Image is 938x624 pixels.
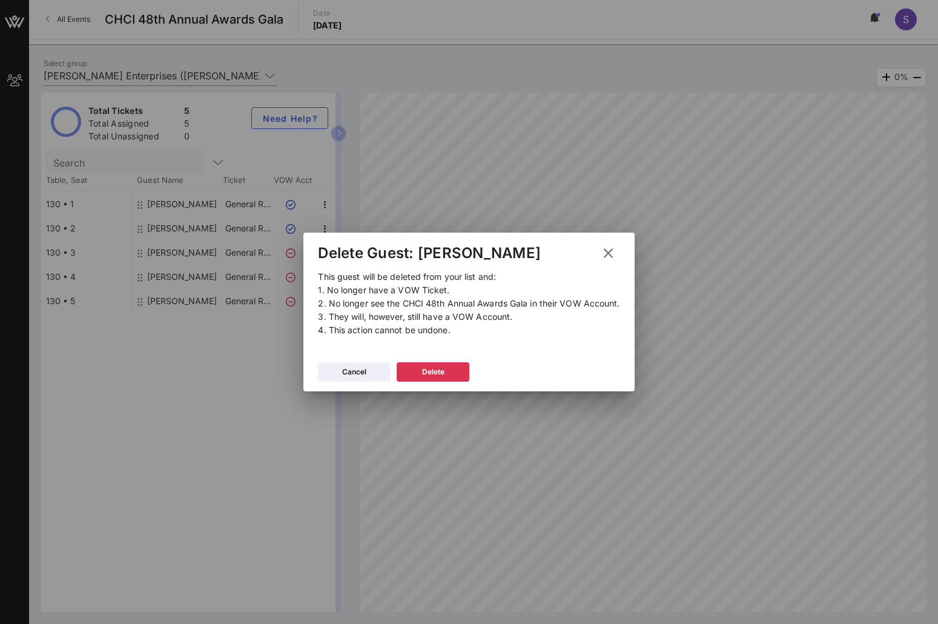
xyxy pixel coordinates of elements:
div: Delete [422,366,444,378]
p: This guest will be deleted from your list and: 1. No longer have a VOW Ticket. 2. No longer see t... [318,270,619,337]
div: Cancel [342,366,366,378]
button: Delete [397,362,469,382]
div: Delete Guest: [PERSON_NAME] [318,244,541,262]
button: Cancel [318,362,391,382]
